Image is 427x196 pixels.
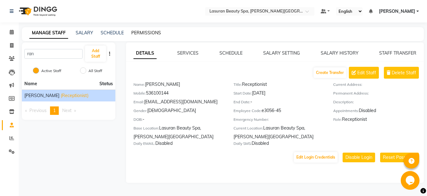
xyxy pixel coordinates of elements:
[133,141,155,146] label: Daily EMAIL:
[234,99,324,107] div: -
[234,82,242,87] label: Title:
[392,70,416,76] span: Delete Staff
[219,50,243,56] a: SCHEDULE
[24,49,83,59] input: Search Staff
[133,99,224,107] div: [EMAIL_ADDRESS][DOMAIN_NAME]
[234,141,252,146] label: Daily SMS:
[53,108,56,113] span: 1
[133,99,144,105] label: Email:
[76,30,93,36] a: SALARY
[343,153,375,162] button: Disable Login
[133,82,145,87] label: Name:
[24,81,37,86] span: Name
[88,68,102,74] label: All Staff
[133,108,147,114] label: Gender:
[101,30,124,36] a: SCHEDULE
[99,81,113,87] span: Status
[234,81,324,90] div: Receptionist
[314,67,346,78] button: Create Transfer
[333,99,354,105] label: Description:
[234,117,269,122] label: Emergency Number:
[234,99,250,105] label: End Date:
[61,92,88,99] span: (Receptionist)
[234,91,252,96] label: Start Date:
[321,50,359,56] a: SALARY HISTORY
[379,8,415,15] span: [PERSON_NAME]
[401,171,421,190] iframe: chat widget
[133,81,224,90] div: [PERSON_NAME]
[133,91,146,96] label: Mobile:
[379,50,416,56] a: STAFF TRANSFER
[177,50,198,56] a: SERVICES
[16,2,59,20] img: logo
[62,108,72,113] span: Next
[384,67,419,79] button: Delete Staff
[133,140,224,149] div: Disabled
[333,116,424,125] div: Receptionist
[234,107,324,116] div: e3056-45
[333,107,424,116] div: Disabled
[333,117,342,122] label: Role:
[22,106,115,115] nav: Pagination
[294,152,338,163] button: Edit Login Credentials
[133,48,157,59] a: DETAILS
[133,125,224,140] div: Lasuran Beauty Spa, [PERSON_NAME][GEOGRAPHIC_DATA]
[133,107,224,116] div: [DEMOGRAPHIC_DATA]
[380,153,419,162] button: Reset Password
[234,108,262,114] label: Employee Code:
[131,30,161,36] a: PERMISSIONS
[29,108,47,113] span: Previous
[85,46,106,62] button: Add Staff
[333,108,359,114] label: Appointments:
[263,50,300,56] a: SALARY SETTING
[349,67,379,79] button: Edit Staff
[234,140,324,149] div: Disabled
[29,27,68,39] a: MANAGE STAFF
[357,70,376,76] span: Edit Staff
[234,125,263,131] label: Current Location:
[333,82,362,87] label: Current Address:
[24,92,59,99] span: [PERSON_NAME]
[133,125,159,131] label: Base Location:
[41,68,61,74] label: Active Staff
[133,90,224,99] div: 536100144
[133,117,143,122] label: DOB:
[234,125,324,140] div: Lasuran Beauty Spa, [PERSON_NAME][GEOGRAPHIC_DATA]
[133,116,224,125] div: -
[234,90,324,99] div: [DATE]
[333,91,369,96] label: Permanent Address:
